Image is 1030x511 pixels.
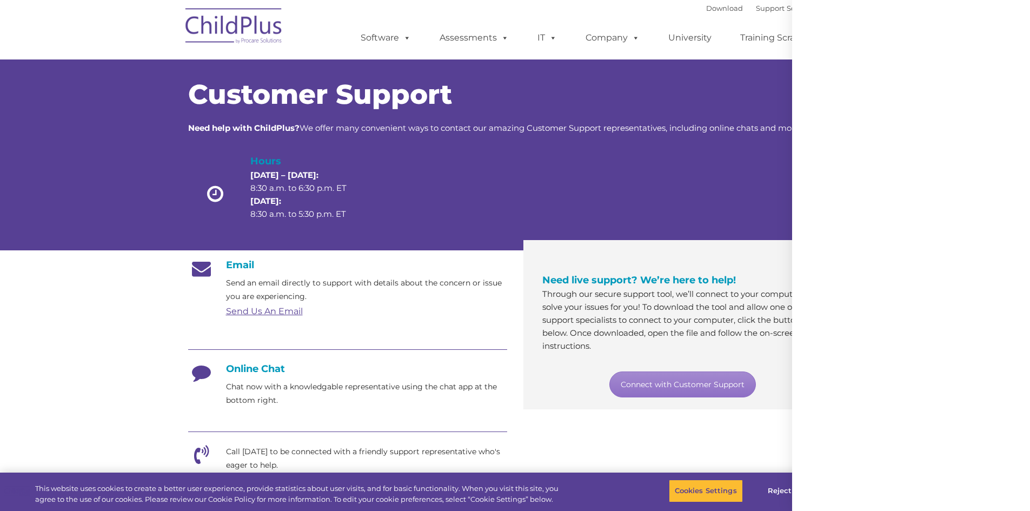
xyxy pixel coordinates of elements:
font: | [706,4,850,12]
strong: [DATE] – [DATE]: [250,170,318,180]
img: ChildPlus by Procare Solutions [180,1,288,55]
div: This website uses cookies to create a better user experience, provide statistics about user visit... [35,483,567,505]
a: Download [706,4,743,12]
button: Reject All [752,480,820,502]
span: Customer Support [188,78,452,111]
a: IT [527,27,568,49]
p: 8:30 a.m. to 6:30 p.m. ET 8:30 a.m. to 5:30 p.m. ET [250,169,365,221]
a: Connect with Customer Support [609,371,756,397]
strong: [DATE]: [250,196,281,206]
a: Support [756,4,785,12]
button: Cookies Settings [669,480,743,502]
p: Chat now with a knowledgable representative using the chat app at the bottom right. [226,380,507,407]
a: Company [575,27,650,49]
a: Send Us An Email [226,306,303,316]
a: Assessments [429,27,520,49]
a: Schedule A Demo [787,4,850,12]
span: We offer many convenient ways to contact our amazing Customer Support representatives, including ... [188,123,801,133]
p: Call [DATE] to be connected with a friendly support representative who's eager to help. [226,445,507,472]
a: University [657,27,722,49]
h4: Email [188,259,507,271]
p: Through our secure support tool, we’ll connect to your computer and solve your issues for you! To... [542,288,823,353]
span: Need live support? We’re here to help! [542,274,736,286]
strong: Need help with ChildPlus? [188,123,300,133]
a: Training Scramble!! [729,27,833,49]
h4: Hours [250,154,365,169]
p: Send an email directly to support with details about the concern or issue you are experiencing. [226,276,507,303]
a: Software [350,27,422,49]
h4: Online Chat [188,363,507,375]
